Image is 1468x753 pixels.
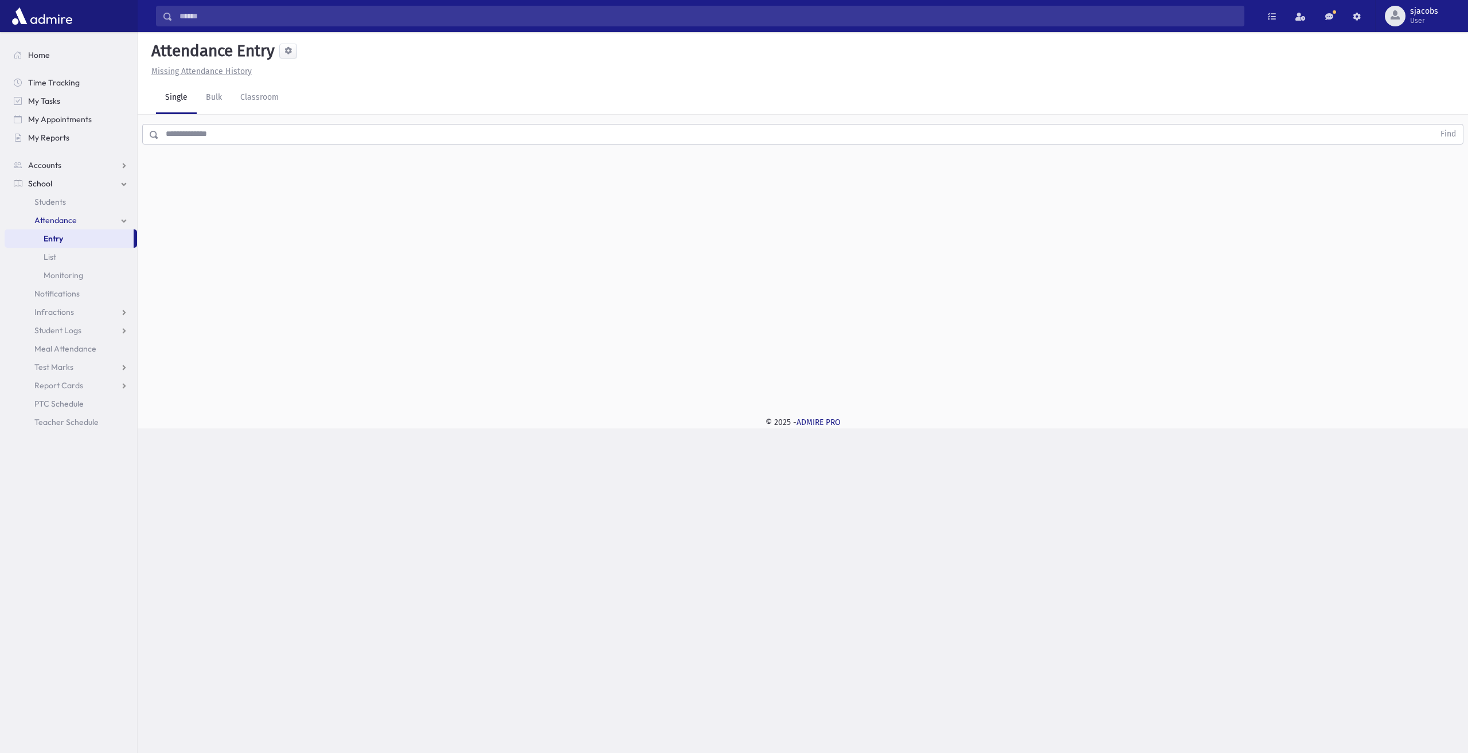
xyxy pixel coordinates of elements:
[5,193,137,211] a: Students
[5,284,137,303] a: Notifications
[5,211,137,229] a: Attendance
[231,82,288,114] a: Classroom
[156,416,1450,428] div: © 2025 -
[28,160,61,170] span: Accounts
[147,67,252,76] a: Missing Attendance History
[34,197,66,207] span: Students
[5,248,137,266] a: List
[5,358,137,376] a: Test Marks
[28,96,60,106] span: My Tasks
[5,303,137,321] a: Infractions
[5,73,137,92] a: Time Tracking
[34,380,83,391] span: Report Cards
[5,156,137,174] a: Accounts
[197,82,231,114] a: Bulk
[34,362,73,372] span: Test Marks
[1410,16,1438,25] span: User
[156,82,197,114] a: Single
[34,307,74,317] span: Infractions
[5,321,137,340] a: Student Logs
[28,77,80,88] span: Time Tracking
[5,340,137,358] a: Meal Attendance
[34,288,80,299] span: Notifications
[28,178,52,189] span: School
[147,41,275,61] h5: Attendance Entry
[34,399,84,409] span: PTC Schedule
[173,6,1244,26] input: Search
[28,50,50,60] span: Home
[34,325,81,335] span: Student Logs
[1434,124,1463,144] button: Find
[34,215,77,225] span: Attendance
[151,67,252,76] u: Missing Attendance History
[5,46,137,64] a: Home
[5,413,137,431] a: Teacher Schedule
[5,266,137,284] a: Monitoring
[5,229,134,248] a: Entry
[44,233,63,244] span: Entry
[9,5,75,28] img: AdmirePro
[5,128,137,147] a: My Reports
[44,252,56,262] span: List
[5,92,137,110] a: My Tasks
[5,110,137,128] a: My Appointments
[28,114,92,124] span: My Appointments
[34,344,96,354] span: Meal Attendance
[5,395,137,413] a: PTC Schedule
[28,132,69,143] span: My Reports
[5,376,137,395] a: Report Cards
[1410,7,1438,16] span: sjacobs
[34,417,99,427] span: Teacher Schedule
[44,270,83,280] span: Monitoring
[797,418,841,427] a: ADMIRE PRO
[5,174,137,193] a: School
